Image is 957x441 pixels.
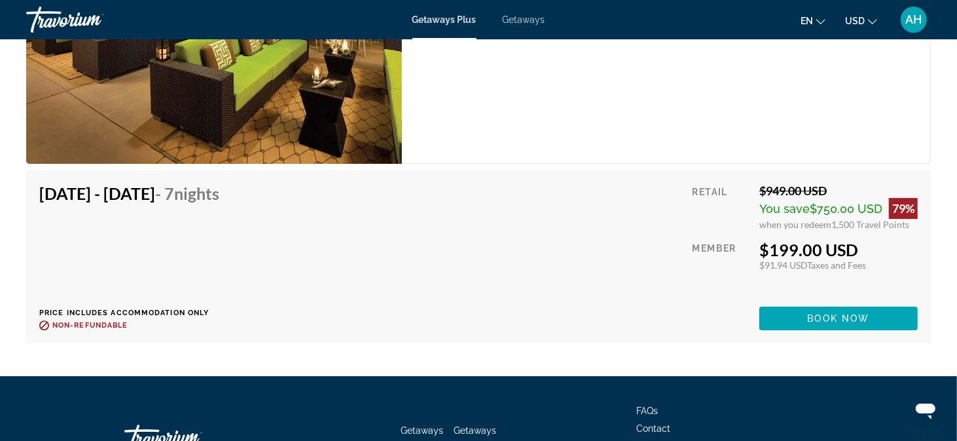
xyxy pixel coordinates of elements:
div: 79% [889,198,918,219]
span: You save [759,202,810,216]
button: Change currency [845,11,877,30]
button: Book now [759,307,918,330]
span: Book now [808,313,870,324]
button: Change language [801,11,825,30]
span: Non-refundable [52,321,128,330]
a: FAQs [636,406,658,416]
span: en [801,16,813,26]
span: $750.00 USD [810,202,882,216]
span: 1,500 Travel Points [831,219,909,230]
iframe: Button to launch messaging window [905,389,947,431]
span: AH [906,13,922,26]
a: Getaways [401,425,444,436]
div: $91.94 USD [759,259,918,271]
a: Getaways [503,14,545,25]
button: User Menu [897,6,931,33]
span: - 7 [155,183,219,203]
span: when you redeem [759,219,831,230]
span: USD [845,16,865,26]
a: Contact [636,423,670,434]
span: Taxes and Fees [807,259,866,271]
div: Retail [693,183,749,230]
span: Nights [174,183,219,203]
div: $949.00 USD [759,183,918,198]
a: Getaways Plus [412,14,477,25]
a: Travorium [26,3,157,37]
div: $199.00 USD [759,240,918,259]
p: Price includes accommodation only [39,309,229,317]
h4: [DATE] - [DATE] [39,183,219,203]
div: Member [693,240,749,297]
